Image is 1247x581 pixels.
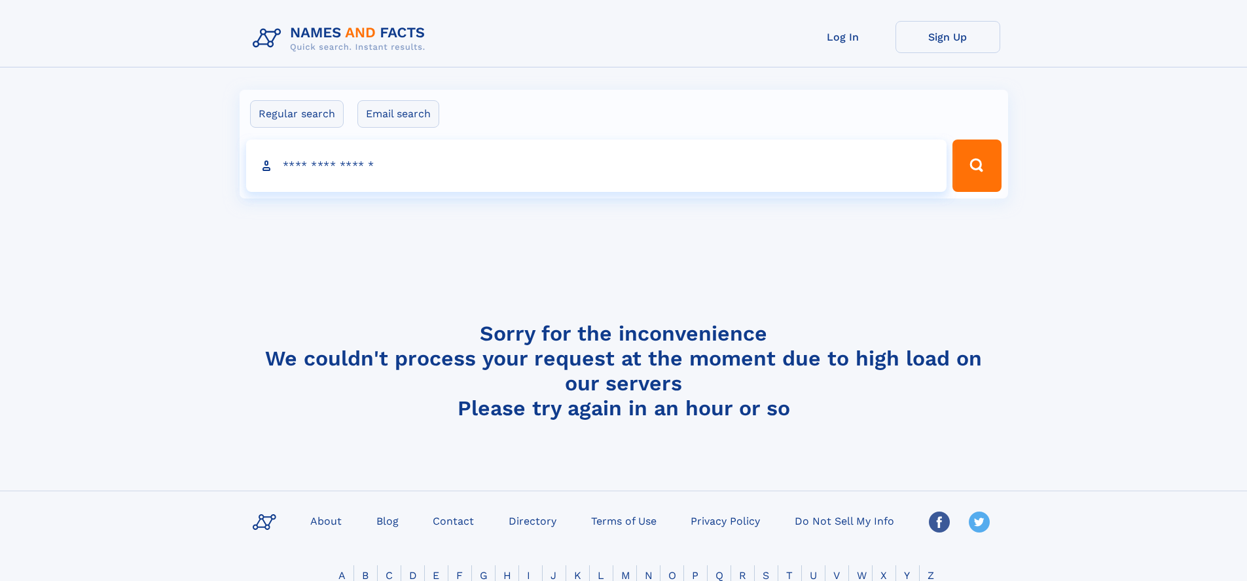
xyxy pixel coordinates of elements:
input: search input [246,140,947,192]
a: About [305,511,347,530]
a: Log In [791,21,895,53]
img: Logo Names and Facts [247,21,436,56]
a: Do Not Sell My Info [789,511,899,530]
a: Terms of Use [586,511,662,530]
img: Facebook [929,512,950,533]
a: Directory [503,511,562,530]
button: Search Button [952,140,1001,192]
a: Contact [427,511,479,530]
label: Email search [357,100,439,128]
label: Regular search [250,100,344,128]
a: Sign Up [895,21,1000,53]
h4: Sorry for the inconvenience We couldn't process your request at the moment due to high load on ou... [247,321,1000,421]
a: Blog [371,511,404,530]
a: Privacy Policy [685,511,765,530]
img: Twitter [969,512,990,533]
